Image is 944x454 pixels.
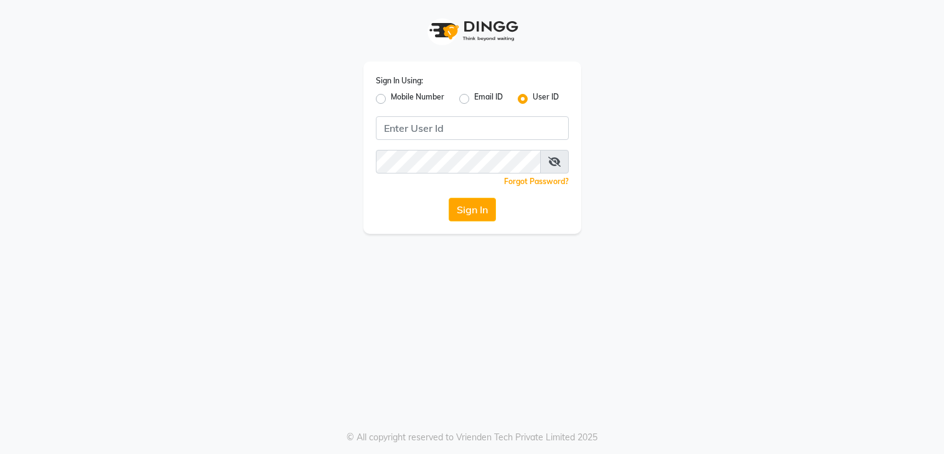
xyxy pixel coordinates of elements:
[449,198,496,221] button: Sign In
[474,91,503,106] label: Email ID
[376,116,569,140] input: Username
[533,91,559,106] label: User ID
[391,91,444,106] label: Mobile Number
[376,75,423,86] label: Sign In Using:
[376,150,541,174] input: Username
[423,12,522,49] img: logo1.svg
[504,177,569,186] a: Forgot Password?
